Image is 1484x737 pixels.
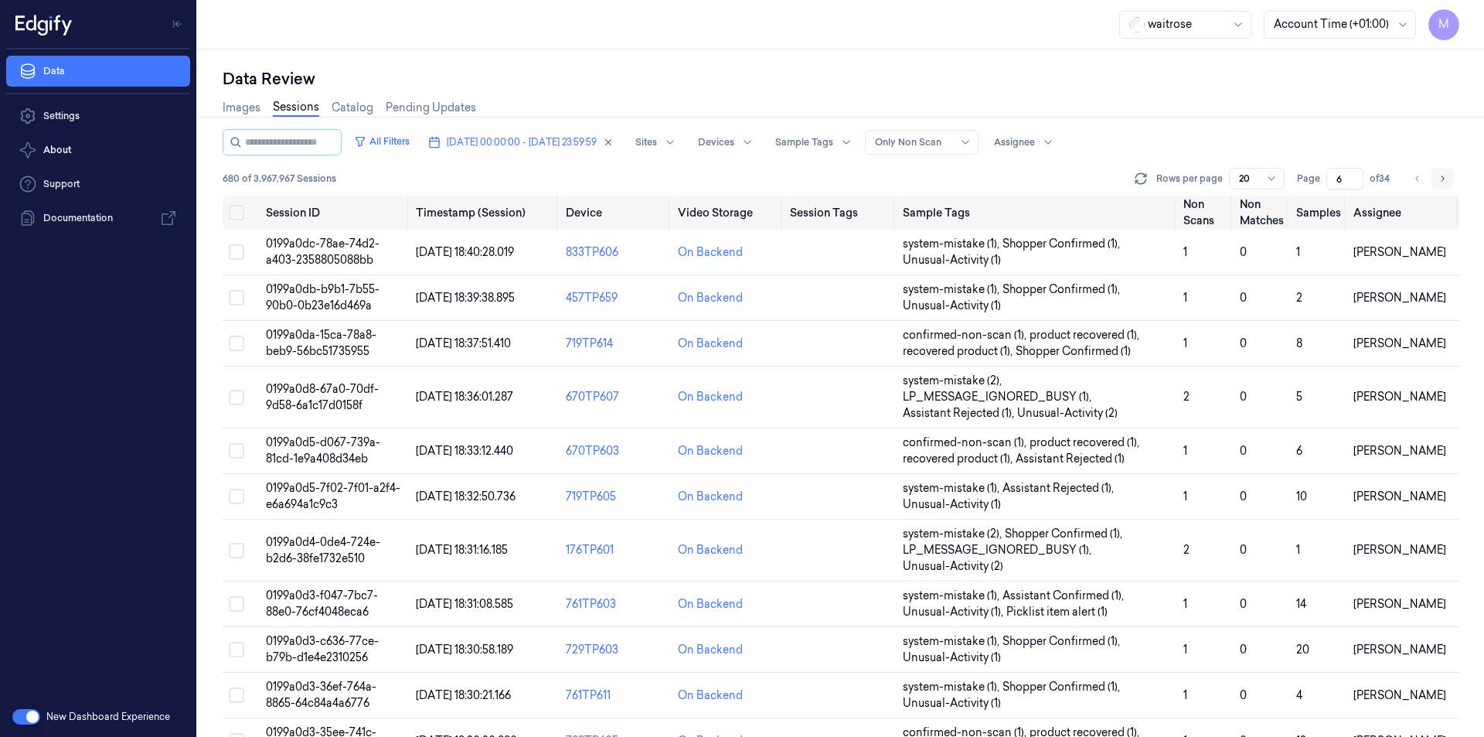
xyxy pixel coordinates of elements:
[165,12,190,36] button: Toggle Navigation
[678,542,743,558] div: On Backend
[903,588,1002,604] span: system-mistake (1) ,
[229,390,244,405] button: Select row
[897,196,1177,230] th: Sample Tags
[1002,588,1127,604] span: Assistant Confirmed (1) ,
[416,336,511,350] span: [DATE] 18:37:51.410
[229,543,244,558] button: Select row
[1183,444,1187,458] span: 1
[1240,291,1247,305] span: 0
[672,196,784,230] th: Video Storage
[1183,291,1187,305] span: 1
[1353,490,1446,503] span: [PERSON_NAME]
[1016,451,1125,467] span: Assistant Rejected (1)
[1240,643,1247,657] span: 0
[1353,245,1446,259] span: [PERSON_NAME]
[1240,444,1247,458] span: 0
[229,443,244,459] button: Select row
[6,101,190,131] a: Settings
[229,244,244,260] button: Select row
[229,205,244,220] button: Select all
[903,435,1030,451] span: confirmed-non-scan (1) ,
[1183,643,1187,657] span: 1
[566,642,665,658] div: 729TP603
[903,281,1002,298] span: system-mistake (1) ,
[1428,9,1459,40] button: M
[678,489,743,505] div: On Backend
[566,290,665,306] div: 457TP659
[903,480,1002,496] span: system-mistake (1) ,
[1296,444,1302,458] span: 6
[903,558,1003,575] span: Unusual-Activity (2)
[903,236,1002,252] span: system-mistake (1) ,
[1297,172,1320,186] span: Page
[903,633,1002,650] span: system-mistake (1) ,
[1296,245,1300,259] span: 1
[678,336,743,352] div: On Backend
[1353,688,1446,702] span: [PERSON_NAME]
[903,327,1030,343] span: confirmed-non-scan (1) ,
[229,688,244,703] button: Select row
[416,543,508,557] span: [DATE] 18:31:16.185
[1353,390,1446,404] span: [PERSON_NAME]
[223,68,1459,90] div: Data Review
[560,196,672,230] th: Device
[1240,390,1247,404] span: 0
[386,100,476,116] a: Pending Updates
[1030,435,1142,451] span: product recovered (1) ,
[1183,688,1187,702] span: 1
[416,245,514,259] span: [DATE] 18:40:28.019
[416,597,513,611] span: [DATE] 18:31:08.585
[266,382,379,412] span: 0199a0d8-67a0-70df-9d58-6a1c17d0158f
[903,542,1094,558] span: LP_MESSAGE_IGNORED_BUSY (1) ,
[1183,390,1190,404] span: 2
[1240,490,1247,503] span: 0
[1183,543,1190,557] span: 2
[348,129,416,154] button: All Filters
[1006,604,1108,620] span: Picklist item alert (1)
[1002,480,1117,496] span: Assistant Rejected (1) ,
[223,172,336,186] span: 680 of 3,967,967 Sessions
[416,643,513,657] span: [DATE] 18:30:58.189
[229,489,244,504] button: Select row
[1296,643,1309,657] span: 20
[566,336,665,352] div: 719TP614
[1407,168,1453,189] nav: pagination
[1240,597,1247,611] span: 0
[903,389,1094,405] span: LP_MESSAGE_IGNORED_BUSY (1) ,
[566,596,665,612] div: 761TP603
[260,196,410,230] th: Session ID
[1296,490,1307,503] span: 10
[903,496,1001,513] span: Unusual-Activity (1)
[566,688,665,704] div: 761TP611
[1296,336,1302,350] span: 8
[678,688,743,704] div: On Backend
[1002,679,1123,695] span: Shopper Confirmed (1) ,
[1296,597,1306,611] span: 14
[6,135,190,165] button: About
[229,596,244,612] button: Select row
[1183,490,1187,503] span: 1
[1002,281,1123,298] span: Shopper Confirmed (1) ,
[1002,633,1123,650] span: Shopper Confirmed (1) ,
[903,451,1016,467] span: recovered product (1) ,
[1353,291,1446,305] span: [PERSON_NAME]
[332,100,373,116] a: Catalog
[1156,172,1223,186] p: Rows per page
[903,695,1001,711] span: Unusual-Activity (1)
[1240,336,1247,350] span: 0
[1183,245,1187,259] span: 1
[1347,196,1459,230] th: Assignee
[266,481,400,511] span: 0199a0d5-7f02-7f01-a2f4-e6a694a1c9c3
[1353,543,1446,557] span: [PERSON_NAME]
[903,650,1001,666] span: Unusual-Activity (1)
[229,642,244,657] button: Select row
[1240,543,1247,557] span: 0
[678,290,743,306] div: On Backend
[410,196,560,230] th: Timestamp (Session)
[1296,543,1300,557] span: 1
[266,634,379,664] span: 0199a0d3-c636-77ce-b79b-d1e4e2310256
[1353,643,1446,657] span: [PERSON_NAME]
[903,604,1006,620] span: Unusual-Activity (1) ,
[1005,526,1125,542] span: Shopper Confirmed (1) ,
